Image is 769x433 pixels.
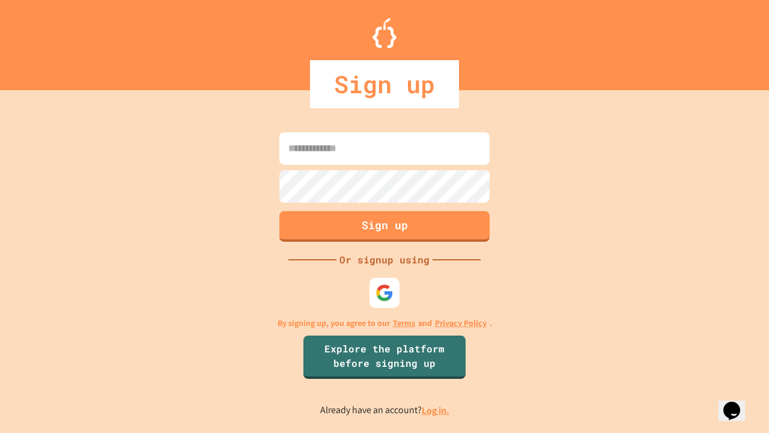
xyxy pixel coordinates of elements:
[336,253,433,267] div: Or signup using
[372,18,397,48] img: Logo.svg
[303,336,466,379] a: Explore the platform before signing up
[375,284,394,302] img: google-icon.svg
[278,317,492,330] p: By signing up, you agree to our and .
[279,211,490,242] button: Sign up
[310,60,459,108] div: Sign up
[435,317,487,330] a: Privacy Policy
[393,317,415,330] a: Terms
[320,403,449,418] p: Already have an account?
[719,385,757,421] iframe: chat widget
[422,404,449,417] a: Log in.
